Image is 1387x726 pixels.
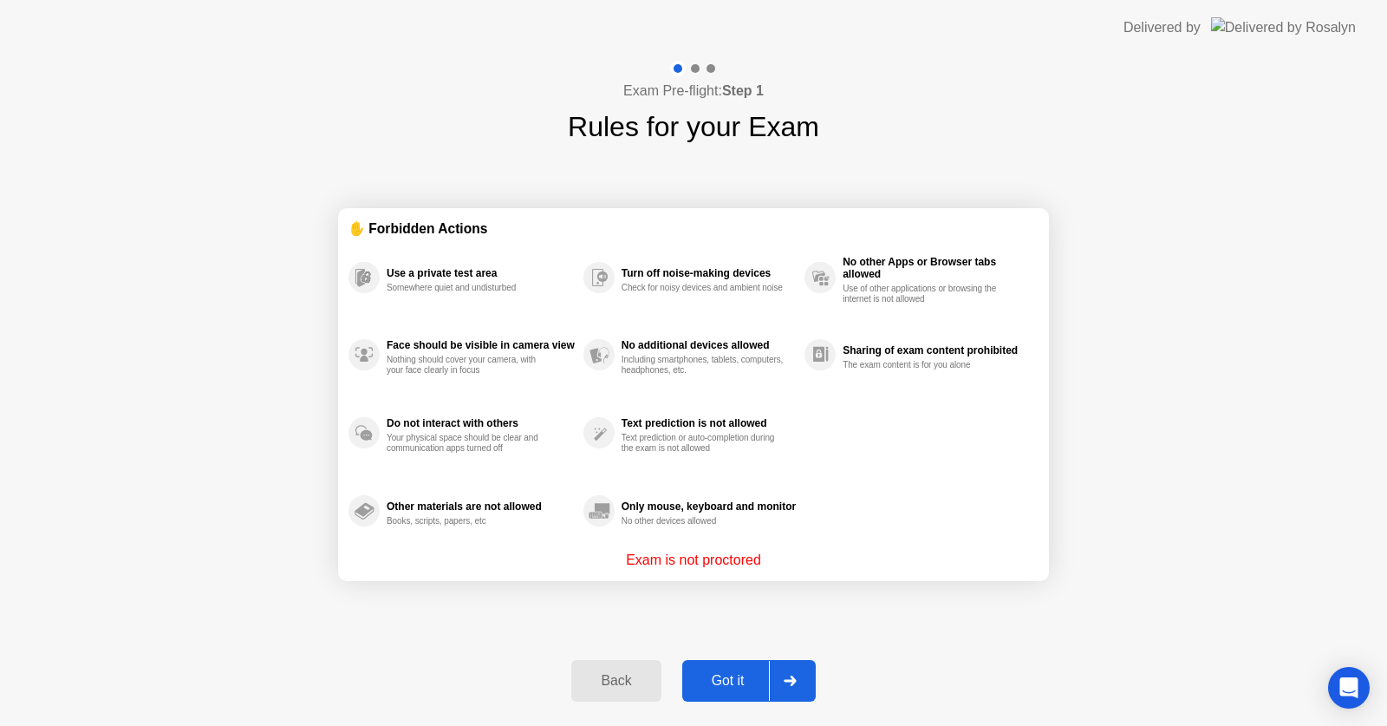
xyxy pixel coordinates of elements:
div: Books, scripts, papers, etc [387,516,550,527]
div: Use of other applications or browsing the internet is not allowed [843,284,1006,304]
div: Only mouse, keyboard and monitor [622,500,796,513]
h1: Rules for your Exam [568,106,819,147]
b: Step 1 [722,83,764,98]
button: Got it [682,660,816,702]
div: The exam content is for you alone [843,360,1006,370]
div: Text prediction is not allowed [622,417,796,429]
div: Turn off noise-making devices [622,267,796,279]
p: Exam is not proctored [626,550,761,571]
div: No other devices allowed [622,516,785,527]
h4: Exam Pre-flight: [623,81,764,101]
button: Back [571,660,661,702]
div: Nothing should cover your camera, with your face clearly in focus [387,355,550,376]
img: Delivered by Rosalyn [1211,17,1356,37]
div: No additional devices allowed [622,339,796,351]
div: Delivered by [1123,17,1201,38]
div: Use a private test area [387,267,575,279]
div: No other Apps or Browser tabs allowed [843,256,1030,280]
div: Other materials are not allowed [387,500,575,513]
div: Text prediction or auto-completion during the exam is not allowed [622,433,785,454]
div: Somewhere quiet and undisturbed [387,283,550,293]
div: Including smartphones, tablets, computers, headphones, etc. [622,355,785,376]
div: Sharing of exam content prohibited [843,344,1030,356]
div: Back [576,673,655,689]
div: Got it [687,673,769,689]
div: Do not interact with others [387,417,575,429]
div: Face should be visible in camera view [387,339,575,351]
div: Your physical space should be clear and communication apps turned off [387,433,550,454]
div: Open Intercom Messenger [1328,667,1370,709]
div: ✋ Forbidden Actions [348,219,1039,239]
div: Check for noisy devices and ambient noise [622,283,785,293]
